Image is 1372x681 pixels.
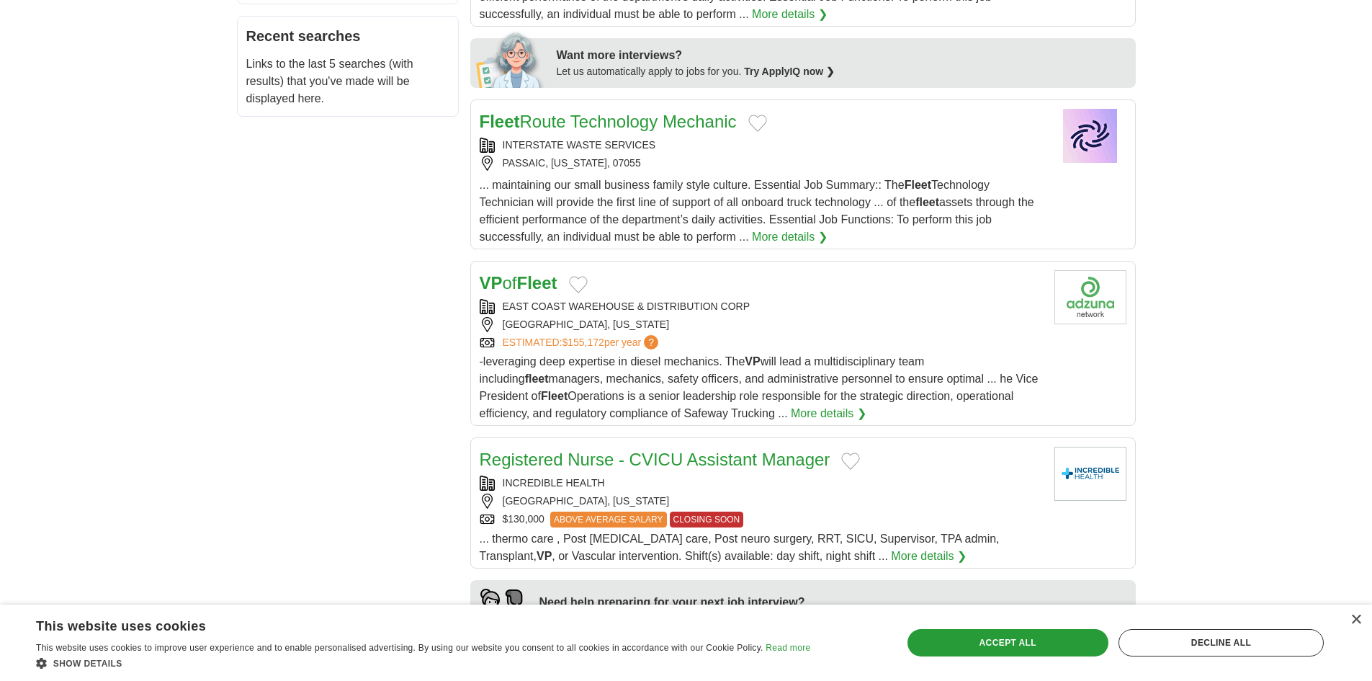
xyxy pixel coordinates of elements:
[480,317,1043,332] div: [GEOGRAPHIC_DATA], [US_STATE]
[480,476,1043,491] div: INCREDIBLE HEALTH
[569,276,588,293] button: Add to favorite jobs
[562,337,604,348] span: $155,172
[480,355,1039,419] span: -leveraging deep expertise in diesel mechanics. The will lead a multidisciplinary team including ...
[36,656,810,670] div: Show details
[480,450,830,469] a: Registered Nurse - CVICU Assistant Manager
[752,228,828,246] a: More details ❯
[517,273,557,293] strong: Fleet
[537,550,552,562] strong: VP
[476,30,546,88] img: apply-iq-scientist.png
[550,512,667,528] span: ABOVE AVERAGE SALARY
[791,405,866,422] a: More details ❯
[36,643,763,653] span: This website uses cookies to improve user experience and to enable personalised advertising. By u...
[246,55,449,107] p: Links to the last 5 searches (with results) that you've made will be displayed here.
[1054,447,1126,501] img: Company logo
[480,179,1034,243] span: ... maintaining our small business family style culture. Essential Job Summary:: The Technology T...
[1054,109,1126,163] img: Company logo
[752,6,828,23] a: More details ❯
[525,373,549,385] strong: fleet
[748,115,767,132] button: Add to favorite jobs
[480,138,1043,153] div: INTERSTATE WASTE SERVICES
[480,112,520,131] strong: Fleet
[1350,615,1361,626] div: Close
[557,64,1127,79] div: Let us automatically apply to jobs for you.
[53,659,122,669] span: Show details
[1054,270,1126,324] img: Company logo
[246,25,449,47] h2: Recent searches
[1118,629,1324,656] div: Decline all
[891,548,967,565] a: More details ❯
[557,47,1127,64] div: Want more interviews?
[36,613,774,635] div: This website uses cookies
[480,112,737,131] a: FleetRoute Technology Mechanic
[480,512,1043,528] div: $130,000
[905,179,931,191] strong: Fleet
[670,512,744,528] span: CLOSING SOON
[644,335,658,350] span: ?
[480,273,503,293] strong: VP
[744,66,835,77] a: Try ApplyIQ now ❯
[480,299,1043,314] div: EAST COAST WAREHOUSE & DISTRIBUTION CORP
[480,494,1043,509] div: [GEOGRAPHIC_DATA], [US_STATE]
[480,273,557,293] a: VPofFleet
[503,335,662,350] a: ESTIMATED:$155,172per year?
[766,643,810,653] a: Read more, opens a new window
[841,453,860,470] button: Add to favorite jobs
[539,594,845,611] div: Need help preparing for your next job interview?
[907,629,1108,656] div: Accept all
[915,196,939,208] strong: fleet
[541,390,568,402] strong: Fleet
[480,533,1000,562] span: ... thermo care , Post [MEDICAL_DATA] care, Post neuro surgery, RRT, SICU, Supervisor, TPA admin,...
[480,156,1043,171] div: PASSAIC, [US_STATE], 07055
[745,355,760,368] strong: VP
